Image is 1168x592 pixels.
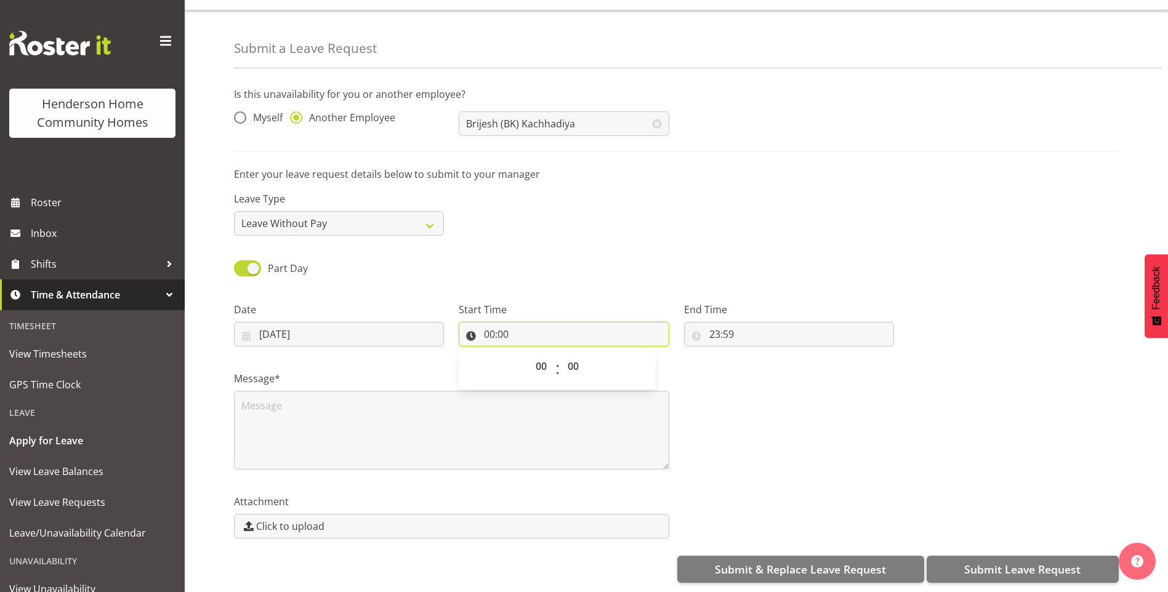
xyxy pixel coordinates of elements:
input: Click to select... [684,322,894,346]
span: GPS Time Clock [9,375,175,394]
span: Leave/Unavailability Calendar [9,524,175,542]
span: Click to upload [256,519,324,534]
label: Start Time [459,302,669,317]
span: Submit Leave Request [964,561,1081,577]
span: Feedback [1151,266,1162,310]
span: Submit & Replace Leave Request [715,561,886,577]
span: Another Employee [302,111,395,124]
span: Roster [31,193,179,212]
button: Submit Leave Request [927,556,1119,583]
label: Date [234,302,444,317]
span: Shifts [31,255,160,273]
span: : [555,354,560,385]
img: help-xxl-2.png [1131,555,1143,567]
img: Rosterit website logo [9,31,111,55]
div: Henderson Home Community Homes [22,95,163,132]
input: Click to select... [459,322,669,346]
div: Timesheet [3,313,182,338]
a: View Leave Balances [3,456,182,487]
label: Leave Type [234,191,444,206]
a: View Leave Requests [3,487,182,518]
button: Submit & Replace Leave Request [677,556,924,583]
label: End Time [684,302,894,317]
input: Select Employee [459,111,669,136]
span: Inbox [31,224,179,242]
span: Part Day [268,262,308,275]
h4: Submit a Leave Request [234,41,377,55]
span: Time & Attendance [31,286,160,304]
span: View Timesheets [9,345,175,363]
label: Attachment [234,494,669,509]
div: Unavailability [3,548,182,574]
a: Leave/Unavailability Calendar [3,518,182,548]
span: View Leave Requests [9,493,175,511]
span: View Leave Balances [9,462,175,481]
label: Message* [234,371,669,386]
p: Is this unavailability for you or another employee? [234,87,1119,102]
a: Apply for Leave [3,425,182,456]
div: Leave [3,400,182,425]
span: Apply for Leave [9,431,175,450]
a: GPS Time Clock [3,369,182,400]
span: Myself [246,111,283,124]
input: Click to select... [234,322,444,346]
button: Feedback - Show survey [1145,254,1168,338]
a: View Timesheets [3,338,182,369]
p: Enter your leave request details below to submit to your manager [234,167,1119,182]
